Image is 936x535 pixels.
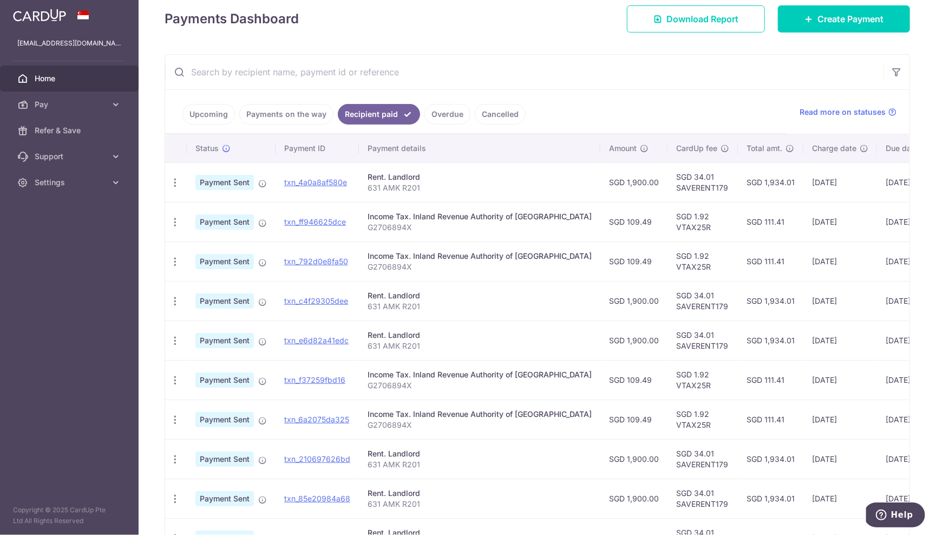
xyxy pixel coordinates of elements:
a: txn_e6d82a41edc [284,336,349,345]
p: G2706894X [368,380,592,391]
div: Rent. Landlord [368,330,592,341]
td: SGD 34.01 SAVERENT179 [667,281,738,321]
span: CardUp fee [676,143,717,154]
span: Payment Sent [195,491,254,506]
td: [DATE] [803,439,877,479]
a: Create Payment [778,5,910,32]
td: SGD 1.92 VTAX25R [667,400,738,439]
p: G2706894X [368,420,592,430]
td: [DATE] [803,202,877,242]
a: txn_f37259fbd16 [284,375,345,384]
div: Income Tax. Inland Revenue Authority of [GEOGRAPHIC_DATA] [368,251,592,262]
td: SGD 1,934.01 [738,162,803,202]
td: SGD 111.41 [738,242,803,281]
a: txn_c4f29305dee [284,296,348,305]
span: Payment Sent [195,452,254,467]
div: Income Tax. Inland Revenue Authority of [GEOGRAPHIC_DATA] [368,409,592,420]
span: Payment Sent [195,293,254,309]
a: Download Report [627,5,765,32]
a: txn_6a2075da325 [284,415,349,424]
td: SGD 109.49 [600,400,667,439]
th: Payment ID [276,134,359,162]
p: 631 AMK R201 [368,182,592,193]
td: [DATE] [803,360,877,400]
span: Status [195,143,219,154]
span: Amount [609,143,637,154]
div: Rent. Landlord [368,290,592,301]
td: SGD 111.41 [738,400,803,439]
td: SGD 111.41 [738,360,803,400]
span: Read more on statuses [800,107,886,118]
span: Charge date [812,143,856,154]
span: Home [35,73,106,84]
td: SGD 34.01 SAVERENT179 [667,321,738,360]
td: SGD 1,900.00 [600,439,667,479]
td: SGD 34.01 SAVERENT179 [667,439,738,479]
td: SGD 1,934.01 [738,281,803,321]
div: Income Tax. Inland Revenue Authority of [GEOGRAPHIC_DATA] [368,211,592,222]
span: Refer & Save [35,125,106,136]
td: SGD 1,934.01 [738,479,803,518]
td: SGD 1,900.00 [600,321,667,360]
td: [DATE] [803,479,877,518]
a: Read more on statuses [800,107,896,118]
span: Due date [886,143,918,154]
a: Payments on the way [239,104,333,125]
td: SGD 1,900.00 [600,281,667,321]
a: txn_ff946625dce [284,217,346,226]
a: txn_4a0a8af580e [284,178,347,187]
span: Payment Sent [195,254,254,269]
span: Payment Sent [195,412,254,427]
td: SGD 1.92 VTAX25R [667,242,738,281]
p: G2706894X [368,222,592,233]
div: Income Tax. Inland Revenue Authority of [GEOGRAPHIC_DATA] [368,369,592,380]
td: [DATE] [803,321,877,360]
span: Settings [35,177,106,188]
td: SGD 34.01 SAVERENT179 [667,162,738,202]
td: SGD 34.01 SAVERENT179 [667,479,738,518]
td: SGD 1,900.00 [600,162,667,202]
p: 631 AMK R201 [368,459,592,470]
span: Pay [35,99,106,110]
td: SGD 109.49 [600,360,667,400]
p: 631 AMK R201 [368,341,592,351]
a: txn_210697626bd [284,454,350,464]
a: txn_792d0e8fa50 [284,257,348,266]
td: [DATE] [803,242,877,281]
span: Create Payment [817,12,883,25]
td: SGD 1,934.01 [738,321,803,360]
input: Search by recipient name, payment id or reference [165,55,883,89]
td: SGD 109.49 [600,202,667,242]
td: SGD 111.41 [738,202,803,242]
a: Upcoming [182,104,235,125]
td: SGD 1.92 VTAX25R [667,202,738,242]
a: Recipient paid [338,104,420,125]
a: Overdue [424,104,470,125]
p: 631 AMK R201 [368,301,592,312]
p: G2706894X [368,262,592,272]
p: [EMAIL_ADDRESS][DOMAIN_NAME] [17,38,121,49]
td: SGD 1.92 VTAX25R [667,360,738,400]
iframe: Opens a widget where you can find more information [866,503,925,530]
div: Rent. Landlord [368,172,592,182]
td: SGD 1,900.00 [600,479,667,518]
div: Rent. Landlord [368,488,592,499]
span: Support [35,151,106,162]
td: SGD 1,934.01 [738,439,803,479]
div: Rent. Landlord [368,448,592,459]
img: CardUp [13,9,66,22]
td: [DATE] [803,281,877,321]
p: 631 AMK R201 [368,499,592,510]
td: SGD 109.49 [600,242,667,281]
td: [DATE] [803,400,877,439]
th: Payment details [359,134,600,162]
a: txn_85e20984a68 [284,494,350,503]
span: Payment Sent [195,175,254,190]
span: Payment Sent [195,333,254,348]
a: Cancelled [475,104,526,125]
td: [DATE] [803,162,877,202]
span: Payment Sent [195,214,254,230]
span: Total amt. [747,143,782,154]
span: Payment Sent [195,373,254,388]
